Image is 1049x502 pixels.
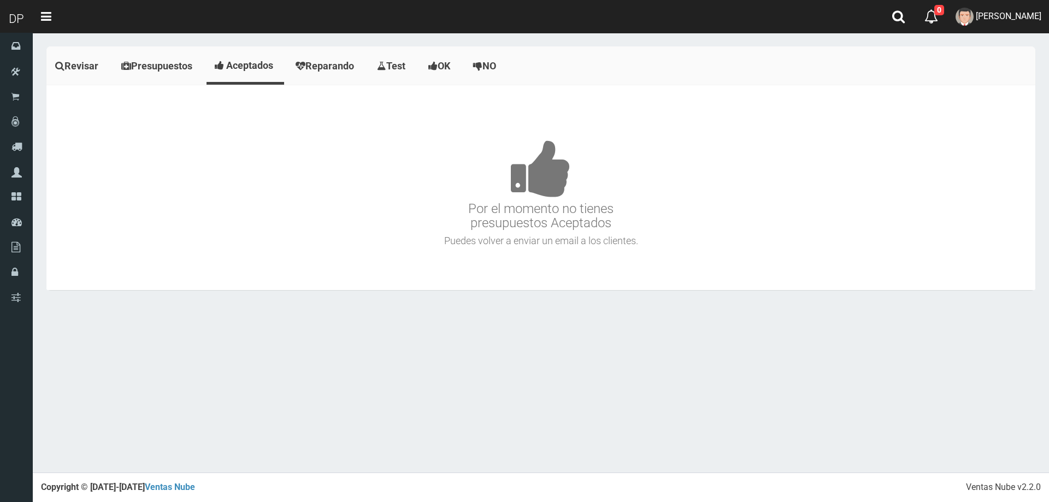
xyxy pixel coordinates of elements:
a: Revisar [46,49,110,83]
a: Reparando [287,49,366,83]
span: [PERSON_NAME] [976,11,1041,21]
div: Ventas Nube v2.2.0 [966,481,1041,494]
span: Test [386,60,405,72]
a: NO [464,49,508,83]
span: Presupuestos [131,60,192,72]
span: Revisar [64,60,98,72]
a: OK [420,49,462,83]
h3: Por el momento no tienes presupuestos Aceptados [49,107,1033,231]
a: Ventas Nube [145,482,195,492]
span: Reparando [305,60,354,72]
img: User Image [956,8,974,26]
span: Aceptados [226,60,273,71]
a: Presupuestos [113,49,204,83]
span: 0 [934,5,944,15]
strong: Copyright © [DATE]-[DATE] [41,482,195,492]
a: Test [368,49,417,83]
a: Aceptados [207,49,284,82]
h4: Puedes volver a enviar un email a los clientes. [49,235,1033,246]
span: NO [482,60,496,72]
span: OK [438,60,450,72]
